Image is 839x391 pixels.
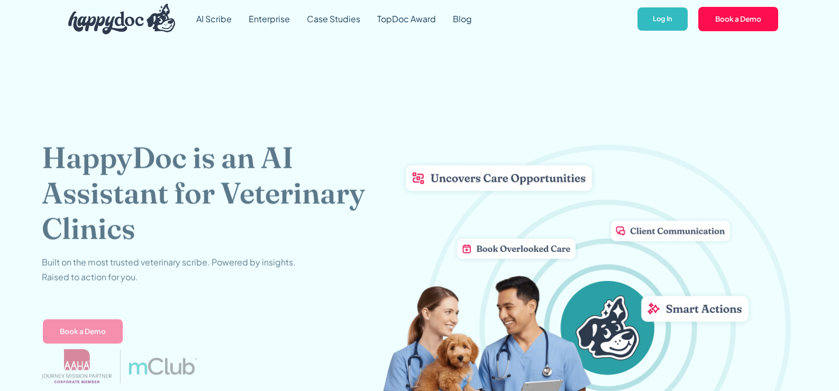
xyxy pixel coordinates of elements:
[60,1,175,37] a: home
[697,6,779,32] a: Book a Demo
[42,254,296,284] p: Built on the most trusted veterinary scribe. Powered by insights. Raised to action for you.
[42,318,124,344] a: Book a Demo
[129,358,197,375] img: mclub logo
[42,140,381,247] h1: HappyDoc is an AI Assistant for Veterinary Clinics
[68,4,175,34] img: HappyDoc Logo: A happy dog with his ear up, listening.
[42,349,112,383] img: AAHA Advantage logo
[636,6,689,32] a: Log In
